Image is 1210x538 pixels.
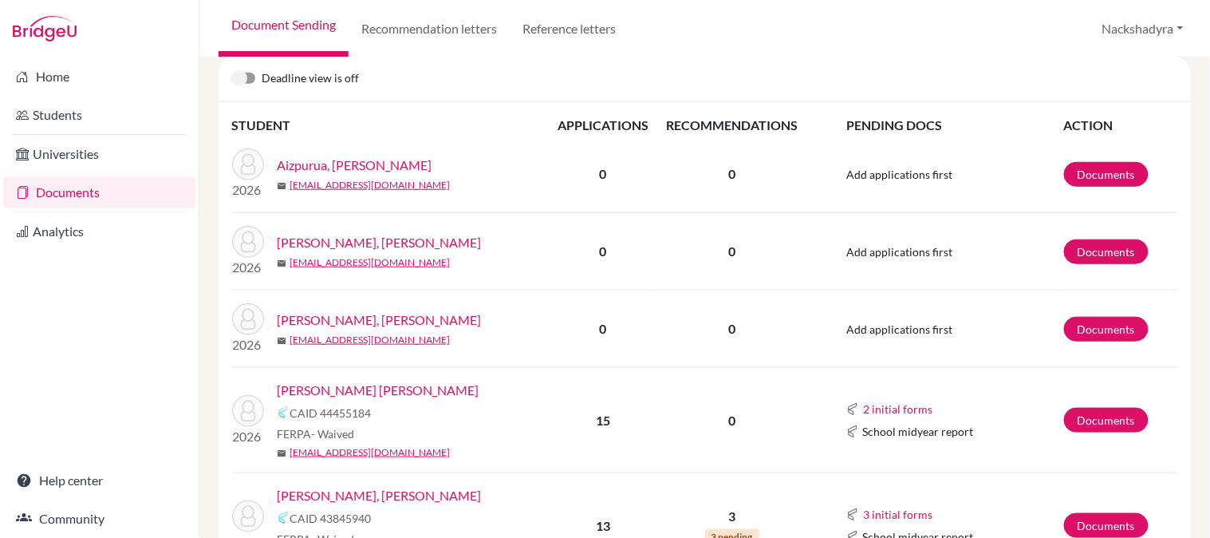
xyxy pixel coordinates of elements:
p: 0 [656,242,807,261]
a: Community [3,503,195,535]
a: Students [3,99,195,131]
p: 2026 [232,180,264,200]
b: 0 [600,321,607,336]
b: 0 [600,243,607,259]
span: FERPA [277,425,354,442]
a: Documents [1064,162,1149,187]
p: 2026 [232,335,264,354]
th: STUDENT [231,115,550,136]
a: Documents [1064,513,1149,538]
b: 15 [596,413,610,428]
button: 3 initial forms [862,505,933,524]
span: RECOMMENDATIONS [666,117,798,133]
a: Help center [3,465,195,496]
a: [EMAIL_ADDRESS][DOMAIN_NAME] [290,333,450,347]
span: APPLICATIONS [558,117,648,133]
span: Add applications first [846,168,952,181]
a: [PERSON_NAME] [PERSON_NAME] [277,381,479,400]
img: Arguello Martinez, Juan Pablo [232,395,264,427]
span: CAID 44455184 [290,405,371,421]
img: Common App logo [846,403,859,416]
th: ACTION [1063,115,1178,136]
b: 13 [596,518,610,533]
a: [PERSON_NAME], [PERSON_NAME] [277,311,481,330]
p: 2026 [232,427,264,446]
span: Add applications first [846,322,952,336]
p: 3 [656,507,807,526]
b: 0 [600,166,607,181]
span: mail [277,336,286,346]
a: [PERSON_NAME], [PERSON_NAME] [277,233,481,252]
a: Documents [1064,408,1149,433]
a: Universities [3,138,195,170]
img: Alegria Arana, Mateo Jose [232,226,264,258]
a: Home [3,61,195,93]
img: Common App logo [277,406,290,419]
a: Analytics [3,216,195,247]
a: [EMAIL_ADDRESS][DOMAIN_NAME] [290,255,450,270]
button: 2 initial forms [862,400,933,418]
span: mail [277,259,286,268]
p: 0 [656,411,807,430]
a: Documents [1064,239,1149,264]
span: mail [277,181,286,191]
img: Aizpurua, Martin Andres [232,148,264,180]
a: [EMAIL_ADDRESS][DOMAIN_NAME] [290,178,450,192]
span: School midyear report [862,423,973,440]
img: Bridge-U [13,16,77,42]
p: 0 [656,319,807,338]
span: CAID 43845940 [290,510,371,527]
p: 2026 [232,258,264,277]
span: - Waived [311,427,354,441]
span: Add applications first [846,245,952,259]
span: PENDING DOCS [846,117,942,133]
a: Aizpurua, [PERSON_NAME] [277,156,432,175]
img: Common App logo [846,425,859,438]
button: Nackshadyra [1095,14,1191,44]
span: mail [277,449,286,458]
a: Documents [1064,317,1149,342]
img: Common App logo [277,512,290,524]
a: Documents [3,176,195,208]
span: Deadline view is off [262,69,359,89]
p: 0 [656,164,807,184]
a: [PERSON_NAME], [PERSON_NAME] [277,486,481,505]
a: [EMAIL_ADDRESS][DOMAIN_NAME] [290,445,450,460]
img: Common App logo [846,508,859,521]
img: Alvarez Bucardo, Alejandro Alfonso [232,303,264,335]
img: Avendano Orozco, Sofia Carolina [232,500,264,532]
